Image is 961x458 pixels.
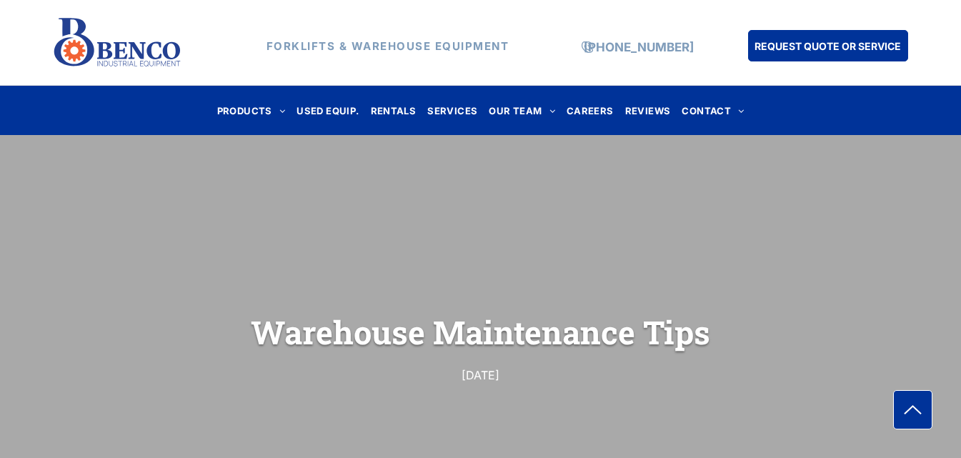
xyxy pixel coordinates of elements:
a: SERVICES [422,101,483,120]
a: RENTALS [365,101,422,120]
h1: Warehouse Maintenance Tips [88,309,874,354]
a: USED EQUIP. [291,101,364,120]
span: REQUEST QUOTE OR SERVICE [755,33,901,59]
a: [PHONE_NUMBER] [584,40,694,54]
a: REVIEWS [619,101,677,120]
a: OUR TEAM [483,101,561,120]
a: CAREERS [561,101,619,120]
a: REQUEST QUOTE OR SERVICE [748,30,908,61]
a: CONTACT [676,101,750,120]
div: [DATE] [215,365,747,385]
a: PRODUCTS [211,101,292,120]
strong: FORKLIFTS & WAREHOUSE EQUIPMENT [267,39,509,53]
